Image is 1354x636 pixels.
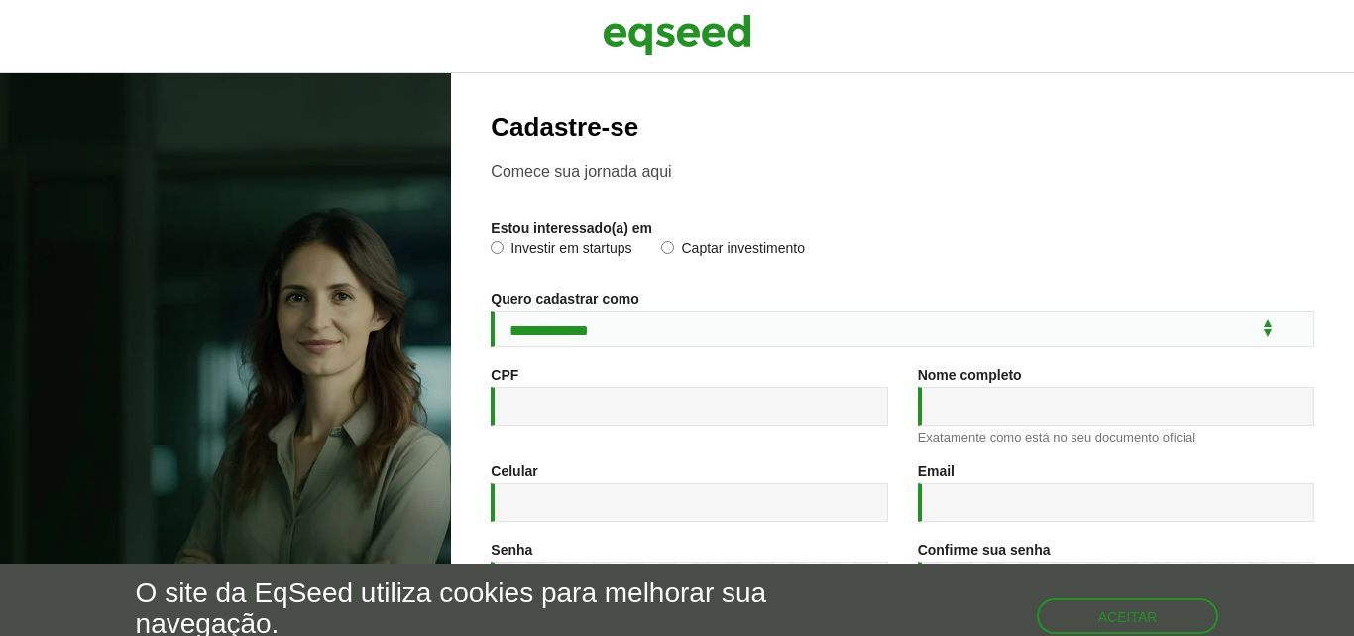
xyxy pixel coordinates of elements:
label: Investir em startups [491,241,631,261]
label: Email [918,464,955,478]
p: Comece sua jornada aqui [491,162,1314,181]
label: CPF [491,368,518,382]
label: Estou interessado(a) em [491,221,652,235]
label: Celular [491,464,537,478]
div: Exatamente como está no seu documento oficial [918,431,1314,444]
label: Nome completo [918,368,1022,382]
button: Aceitar [1037,598,1219,634]
label: Quero cadastrar como [491,292,638,306]
input: Investir em startups [491,241,504,254]
input: Captar investimento [661,241,674,254]
h2: Cadastre-se [491,113,1314,142]
img: EqSeed Logo [603,10,751,60]
label: Senha [491,543,532,557]
label: Captar investimento [661,241,805,261]
label: Confirme sua senha [918,543,1051,557]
